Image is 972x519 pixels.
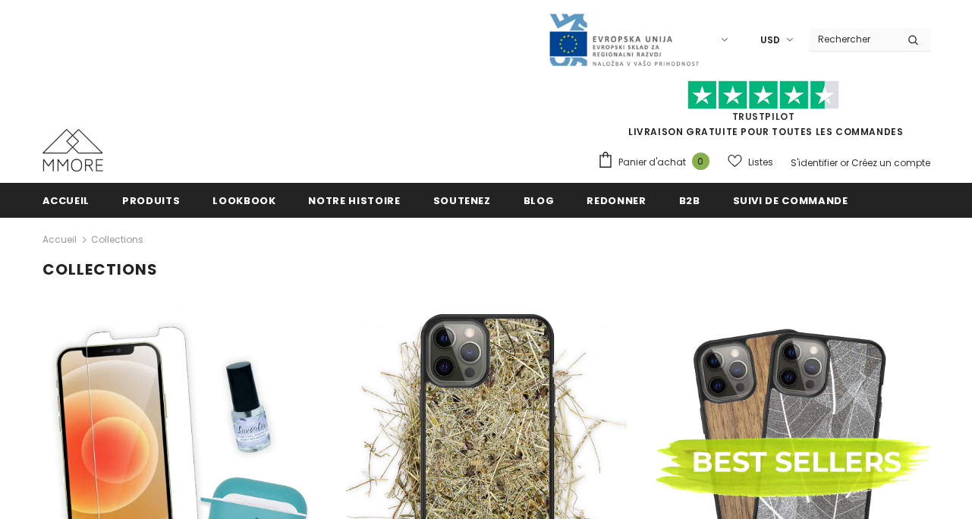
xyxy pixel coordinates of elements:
img: Faites confiance aux étoiles pilotes [687,80,839,110]
a: Accueil [42,231,77,249]
span: Listes [748,155,773,170]
span: 0 [692,153,709,170]
span: Blog [524,193,555,208]
a: Listes [728,149,773,175]
img: Javni Razpis [548,12,700,68]
img: Cas MMORE [42,129,103,171]
a: Notre histoire [308,183,400,217]
a: Suivi de commande [733,183,848,217]
a: Redonner [587,183,646,217]
span: soutenez [433,193,491,208]
span: Collections [91,231,143,249]
span: Accueil [42,193,90,208]
span: USD [760,33,780,48]
span: Lookbook [212,193,275,208]
a: Accueil [42,183,90,217]
span: Notre histoire [308,193,400,208]
a: S'identifier [791,156,838,169]
a: TrustPilot [732,110,795,123]
h1: Collections [42,260,930,279]
a: B2B [679,183,700,217]
a: Produits [122,183,180,217]
span: Suivi de commande [733,193,848,208]
span: Produits [122,193,180,208]
a: Lookbook [212,183,275,217]
span: Redonner [587,193,646,208]
span: or [840,156,849,169]
input: Search Site [809,28,896,50]
a: Créez un compte [851,156,930,169]
span: LIVRAISON GRATUITE POUR TOUTES LES COMMANDES [597,87,930,138]
a: soutenez [433,183,491,217]
span: Panier d'achat [618,155,686,170]
a: Panier d'achat 0 [597,151,717,174]
span: B2B [679,193,700,208]
a: Blog [524,183,555,217]
a: Javni Razpis [548,33,700,46]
